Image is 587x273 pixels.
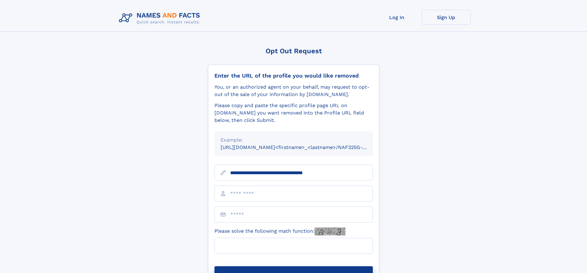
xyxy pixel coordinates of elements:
div: You, or an authorized agent on your behalf, may request to opt-out of the sale of your informatio... [214,83,373,98]
small: [URL][DOMAIN_NAME]<firstname>_<lastname>/NAF325G-xxxxxxxx [221,144,385,150]
img: Logo Names and Facts [116,10,205,26]
div: Opt Out Request [208,47,379,55]
div: Please copy and paste the specific profile page URL on [DOMAIN_NAME] you want removed into the Pr... [214,102,373,124]
a: Sign Up [422,10,471,25]
div: Enter the URL of the profile you would like removed [214,72,373,79]
a: Log In [372,10,422,25]
div: Example: [221,136,367,144]
label: Please solve the following math function: [214,227,345,235]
